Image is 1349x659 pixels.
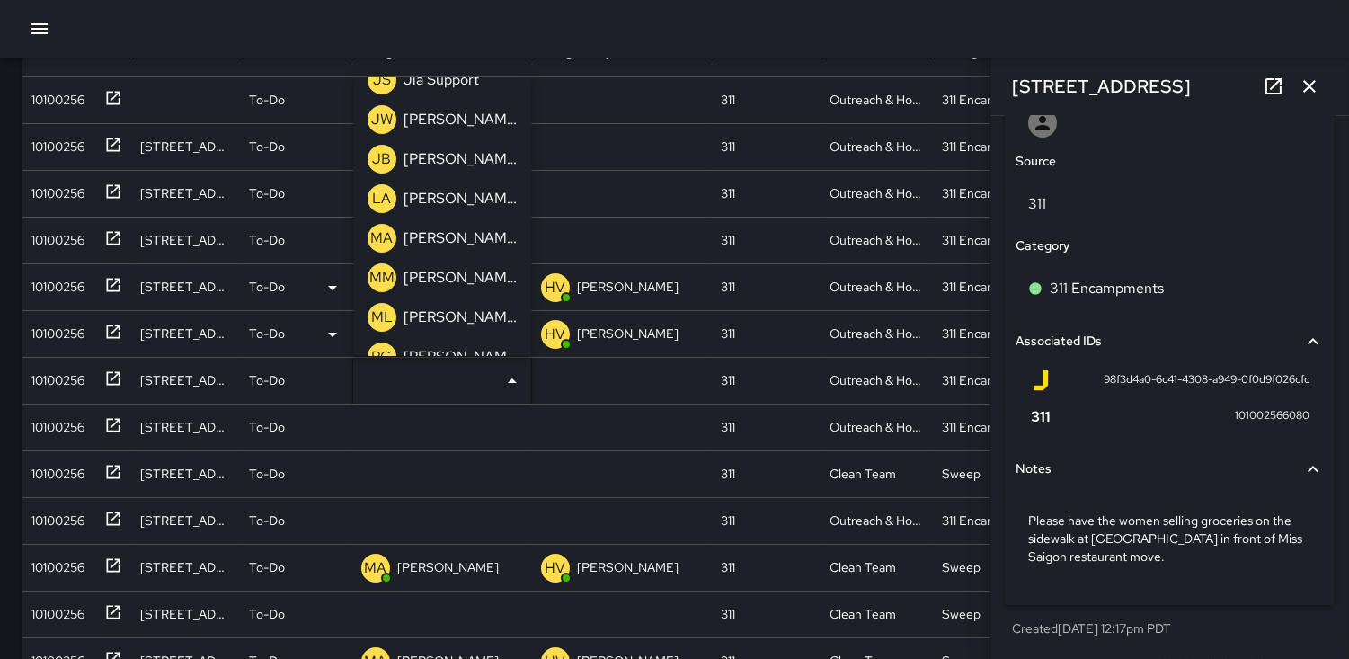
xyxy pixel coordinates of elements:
div: 10100256 [24,458,84,483]
div: 1131 Mission Street [140,184,231,202]
div: 311 Encampments [942,231,1036,249]
div: 311 [721,512,735,530]
div: Outreach & Hospitality [830,91,924,109]
div: 311 Encampments [942,325,1036,343]
div: Sweep [942,558,981,576]
p: JS [373,69,391,91]
p: To-Do [249,231,285,249]
p: [PERSON_NAME] [404,346,517,368]
div: Outreach & Hospitality [830,231,924,249]
p: To-Do [249,184,285,202]
div: 311 Encampments [942,418,1036,436]
p: To-Do [249,465,285,483]
div: 1159 Mission Street [140,138,231,156]
div: Outreach & Hospitality [830,325,924,343]
p: PG [372,346,393,368]
div: 10100256 [24,130,84,156]
div: 10100256 [24,551,84,576]
div: 311 [721,465,735,483]
div: 311 Encampments [942,91,1036,109]
div: 311 [721,325,735,343]
p: [PERSON_NAME] [404,307,517,328]
p: [PERSON_NAME] [404,109,517,130]
p: ML [371,307,393,328]
div: 311 [721,605,735,623]
div: 10100256 [24,177,84,202]
p: MA [365,557,387,579]
div: 98 7th Street [140,231,231,249]
p: HV [546,324,566,345]
div: 311 Encampments [942,184,1036,202]
p: To-Do [249,512,285,530]
div: 160 6th Street [140,558,231,576]
div: 102 6th Street [140,371,231,389]
p: [PERSON_NAME] [577,558,679,576]
p: [PERSON_NAME] [404,267,517,289]
div: 311 Encampments [942,512,1036,530]
div: 1028 Mission Street [140,605,231,623]
div: 10100256 [24,364,84,389]
p: LA [373,188,392,209]
div: Outreach & Hospitality [830,278,924,296]
div: 311 [721,91,735,109]
div: Outreach & Hospitality [830,138,924,156]
p: HV [546,277,566,298]
div: Sweep [942,605,981,623]
div: Clean Team [830,465,896,483]
div: 311 [721,138,735,156]
p: To-Do [249,605,285,623]
p: MA [371,227,394,249]
p: [PERSON_NAME] [404,188,517,209]
div: Clean Team [830,605,896,623]
div: 10100256 [24,411,84,436]
p: [PERSON_NAME] [397,558,499,576]
div: 311 [721,418,735,436]
p: [PERSON_NAME] [404,227,517,249]
div: Outreach & Hospitality [830,184,924,202]
div: 160 6th Street [140,465,231,483]
div: 311 Encampments [942,371,1036,389]
div: Outreach & Hospitality [830,512,924,530]
div: 10100256 [24,271,84,296]
div: 311 Encampments [942,278,1036,296]
div: 311 Encampments [942,138,1036,156]
div: 10100256 [24,84,84,109]
div: 10100256 [24,598,84,623]
p: To-Do [249,138,285,156]
p: [PERSON_NAME] [577,325,679,343]
div: 936 Market Street [140,325,231,343]
p: HV [546,557,566,579]
button: Close [500,369,525,394]
div: Outreach & Hospitality [830,371,924,389]
p: To-Do [249,325,285,343]
div: 311 [721,231,735,249]
p: Jia Support [404,69,479,91]
div: 475 Minna Street [140,418,231,436]
div: 311 [721,184,735,202]
p: JB [373,148,392,170]
div: 10100256 [24,317,84,343]
div: 1095 Mission Street [140,278,231,296]
div: 10100256 [24,224,84,249]
p: To-Do [249,418,285,436]
p: JW [371,109,393,130]
p: To-Do [249,558,285,576]
div: 311 [721,278,735,296]
p: To-Do [249,278,285,296]
p: MM [369,267,395,289]
p: [PERSON_NAME] [404,148,517,170]
div: Outreach & Hospitality [830,418,924,436]
div: Clean Team [830,558,896,576]
div: 10100256 [24,504,84,530]
div: Sweep [942,465,981,483]
p: To-Do [249,371,285,389]
div: 311 [721,558,735,576]
div: 160 6th Street [140,512,231,530]
p: To-Do [249,91,285,109]
div: 311 [721,371,735,389]
p: [PERSON_NAME] [577,278,679,296]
